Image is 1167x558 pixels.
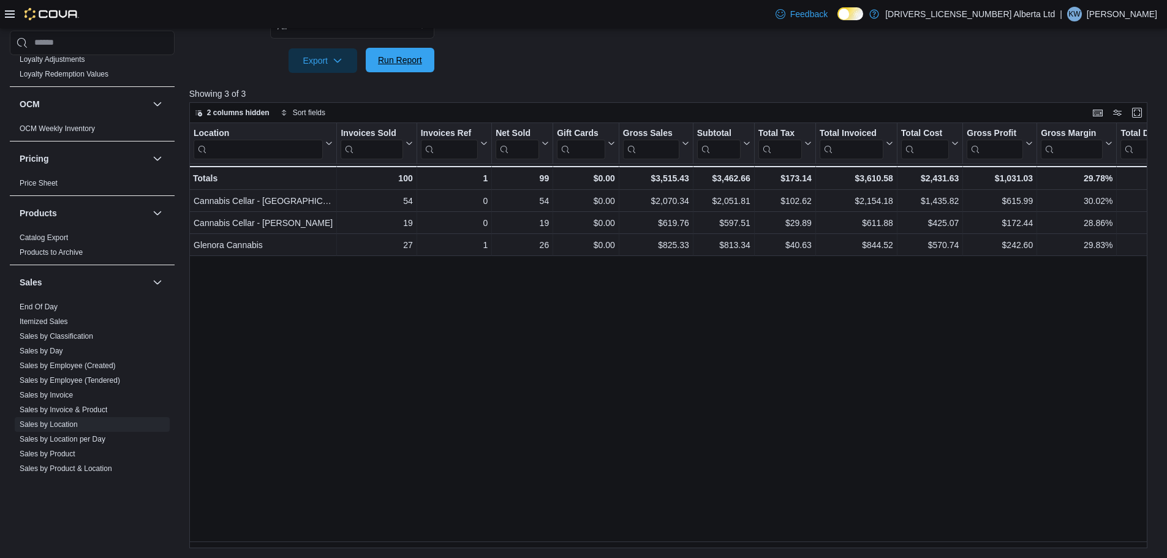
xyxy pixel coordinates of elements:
div: Sales [10,300,175,510]
div: $611.88 [820,216,893,230]
div: Gross Sales [623,127,679,139]
div: 26 [496,238,549,252]
span: Sales by Product [20,449,75,459]
button: Run Report [366,48,434,72]
div: 54 [496,194,549,208]
button: Sales [150,275,165,290]
div: $2,154.18 [820,194,893,208]
div: 1 [420,171,487,186]
div: $242.60 [967,238,1033,252]
div: Location [194,127,323,159]
div: 100 [341,171,412,186]
span: Products to Archive [20,247,83,257]
span: Sales by Classification [20,331,93,341]
div: $619.76 [623,216,689,230]
div: 99 [496,171,549,186]
div: $0.00 [557,238,615,252]
button: OCM [150,97,165,111]
span: Dark Mode [837,20,838,21]
div: Subtotal [697,127,741,139]
div: 54 [341,194,412,208]
div: $3,610.58 [820,171,893,186]
a: Loyalty Redemption Values [20,70,108,78]
div: $1,031.03 [967,171,1033,186]
span: KW [1068,7,1080,21]
p: Showing 3 of 3 [189,88,1157,100]
div: Total Cost [901,127,949,159]
button: Keyboard shortcuts [1090,105,1105,120]
a: Sales by Employee (Created) [20,361,116,370]
span: Sales by Location per Day [20,434,105,444]
div: $844.52 [820,238,893,252]
img: Cova [25,8,79,20]
button: Gross Profit [967,127,1033,159]
div: Pricing [10,176,175,195]
div: Totals [193,171,333,186]
button: Invoices Sold [341,127,412,159]
span: Loyalty Redemption Values [20,69,108,79]
div: $1,435.82 [901,194,959,208]
div: Total Tax [758,127,802,159]
div: Gross Margin [1041,127,1103,159]
span: Run Report [378,54,422,66]
div: 1 [420,238,487,252]
div: $2,070.34 [623,194,689,208]
a: Sales by Product & Location [20,464,112,473]
span: Sales by Invoice [20,390,73,400]
span: Sales by Employee (Tendered) [20,375,120,385]
button: Total Cost [901,127,959,159]
a: Products to Archive [20,248,83,257]
div: $172.44 [967,216,1033,230]
div: Subtotal [697,127,741,159]
a: Sales by Location [20,420,78,429]
button: Invoices Ref [420,127,487,159]
p: [DRIVERS_LICENSE_NUMBER] Alberta Ltd [885,7,1055,21]
a: End Of Day [20,303,58,311]
div: 29.78% [1041,171,1112,186]
p: [PERSON_NAME] [1087,7,1157,21]
div: 0 [420,194,487,208]
p: | [1060,7,1062,21]
div: $597.51 [697,216,750,230]
span: OCM Weekly Inventory [20,124,95,134]
button: OCM [20,98,148,110]
div: Gift Cards [557,127,605,139]
div: $102.62 [758,194,812,208]
div: $0.00 [557,171,615,186]
button: Sort fields [276,105,330,120]
div: $3,515.43 [623,171,689,186]
button: 2 columns hidden [190,105,274,120]
span: Sales by Employee (Created) [20,361,116,371]
a: Sales by Day [20,347,63,355]
div: $425.07 [901,216,959,230]
div: Gift Card Sales [557,127,605,159]
div: Invoices Sold [341,127,402,139]
div: Cannabis Cellar - [GEOGRAPHIC_DATA] [194,194,333,208]
a: Itemized Sales [20,317,68,326]
button: Gross Sales [623,127,689,159]
span: Feedback [790,8,828,20]
span: Price Sheet [20,178,58,188]
div: Products [10,230,175,265]
button: Total Tax [758,127,812,159]
div: $570.74 [901,238,959,252]
button: Pricing [150,151,165,166]
input: Dark Mode [837,7,863,20]
a: Sales by Employee (Tendered) [20,376,120,385]
div: $3,462.66 [697,171,750,186]
button: Total Invoiced [820,127,893,159]
span: End Of Day [20,302,58,312]
div: $615.99 [967,194,1033,208]
a: OCM Weekly Inventory [20,124,95,133]
h3: OCM [20,98,40,110]
h3: Pricing [20,153,48,165]
div: $2,431.63 [901,171,959,186]
div: $0.00 [557,216,615,230]
div: 19 [496,216,549,230]
div: 19 [341,216,412,230]
div: $40.63 [758,238,812,252]
a: Loyalty Adjustments [20,55,85,64]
